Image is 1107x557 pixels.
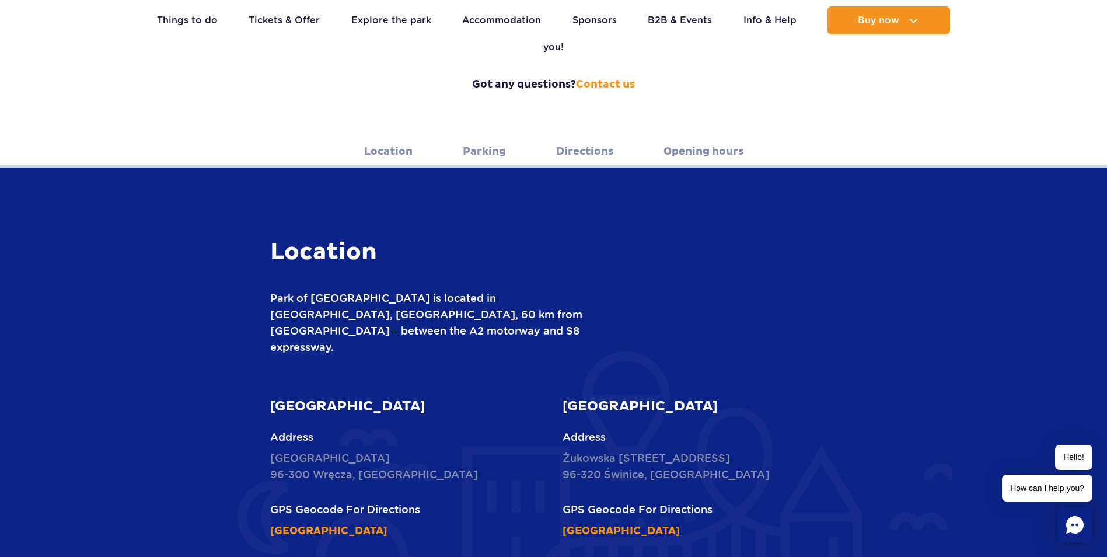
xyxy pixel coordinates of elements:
[270,429,545,445] p: Address
[270,238,620,267] h3: Location
[563,429,837,445] p: Address
[858,15,899,26] span: Buy now
[648,6,712,34] a: B2B & Events
[364,78,743,92] strong: Got any questions?
[270,524,387,538] a: [GEOGRAPHIC_DATA]
[576,78,635,91] a: Contact us
[556,135,613,168] a: Directions
[572,6,617,34] a: Sponsors
[463,135,506,168] a: Parking
[249,6,320,34] a: Tickets & Offer
[1055,445,1092,470] span: Hello!
[270,502,545,518] p: GPS Geocode For Directions
[827,6,950,34] button: Buy now
[563,450,837,483] p: Żukowska [STREET_ADDRESS] 96-320 Świnice, [GEOGRAPHIC_DATA]
[563,398,718,415] strong: [GEOGRAPHIC_DATA]
[1057,507,1092,542] div: Chat
[270,450,545,483] p: [GEOGRAPHIC_DATA] 96-300 Wręcza, [GEOGRAPHIC_DATA]
[270,398,425,415] strong: [GEOGRAPHIC_DATA]
[462,6,541,34] a: Accommodation
[563,502,837,518] p: GPS Geocode For Directions
[270,290,620,356] p: Park of [GEOGRAPHIC_DATA] is located in [GEOGRAPHIC_DATA], [GEOGRAPHIC_DATA], 60 km from [GEOGRAP...
[663,135,743,168] a: Opening hours
[1002,475,1092,502] span: How can I help you?
[351,6,431,34] a: Explore the park
[157,6,218,34] a: Things to do
[364,135,413,168] a: Location
[563,524,680,538] a: [GEOGRAPHIC_DATA]
[743,6,797,34] a: Info & Help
